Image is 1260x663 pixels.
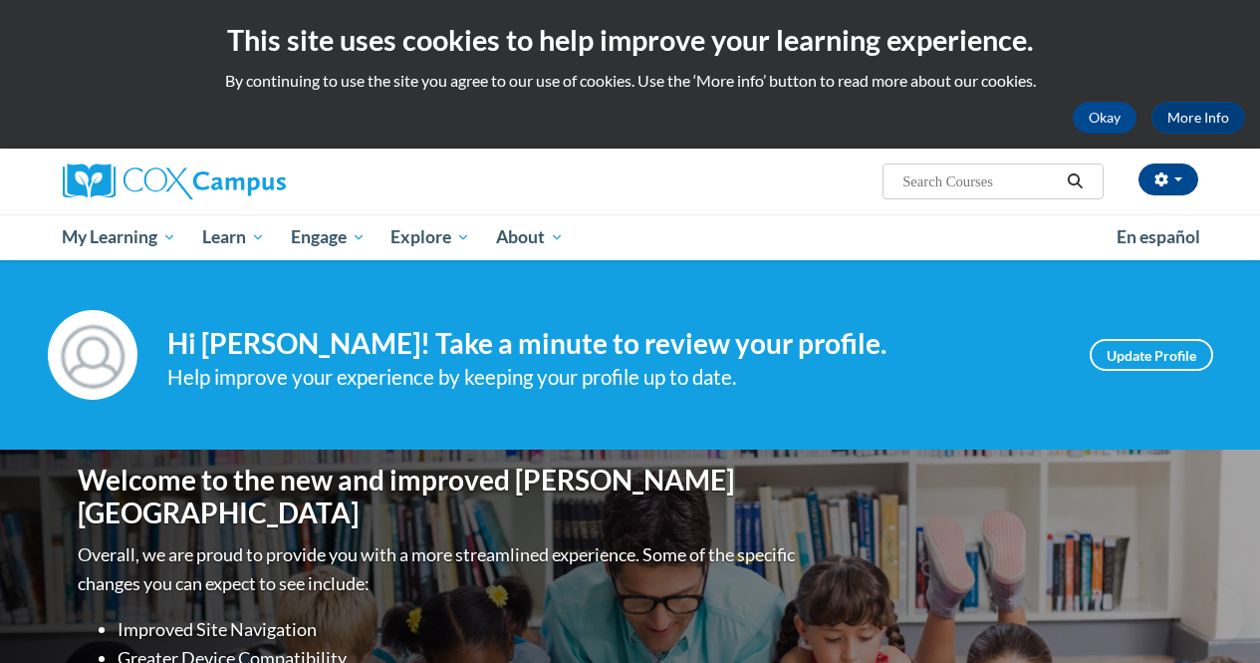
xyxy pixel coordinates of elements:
[483,214,577,260] a: About
[496,225,564,249] span: About
[15,20,1245,60] h2: This site uses cookies to help improve your learning experience.
[1073,102,1136,134] button: Okay
[62,225,176,249] span: My Learning
[118,615,800,644] li: Improved Site Navigation
[63,164,286,199] img: Cox Campus
[1060,169,1090,193] button: Search
[1180,583,1244,647] iframe: Button to launch messaging window
[167,327,1060,361] h4: Hi [PERSON_NAME]! Take a minute to review your profile.
[167,361,1060,394] div: Help improve your experience by keeping your profile up to date.
[378,214,483,260] a: Explore
[1151,102,1245,134] a: More Info
[1117,226,1200,247] span: En español
[1104,216,1213,258] a: En español
[390,225,470,249] span: Explore
[189,214,278,260] a: Learn
[15,70,1245,92] p: By continuing to use the site you agree to our use of cookies. Use the ‘More info’ button to read...
[63,164,421,199] a: Cox Campus
[78,540,800,598] p: Overall, we are proud to provide you with a more streamlined experience. Some of the specific cha...
[1138,164,1198,195] button: Account Settings
[900,169,1060,193] input: Search Courses
[278,214,378,260] a: Engage
[48,310,137,400] img: Profile Image
[291,225,366,249] span: Engage
[50,214,190,260] a: My Learning
[202,225,265,249] span: Learn
[48,214,1213,260] div: Main menu
[1090,339,1213,371] a: Update Profile
[78,464,800,530] h1: Welcome to the new and improved [PERSON_NAME][GEOGRAPHIC_DATA]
